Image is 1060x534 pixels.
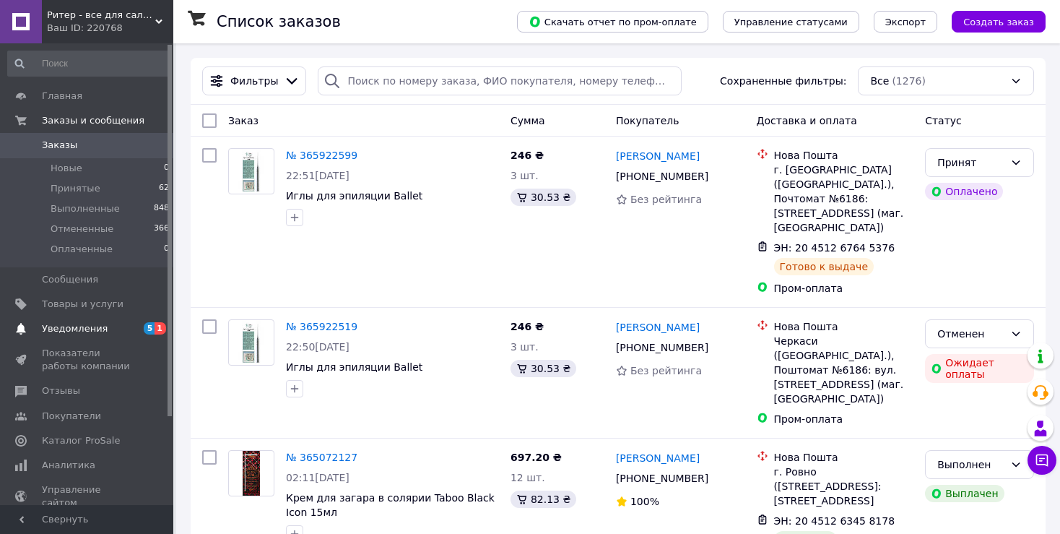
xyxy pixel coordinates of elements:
[517,11,708,33] button: Скачать отчет по пром-оплате
[885,17,926,27] span: Экспорт
[616,115,679,126] span: Покупатель
[529,15,697,28] span: Скачать отчет по пром-оплате
[144,322,155,335] span: 5
[42,347,134,373] span: Показатели работы компании
[318,66,681,95] input: Поиск по номеру заказа, ФИО покупателя, номеру телефона, Email, номеру накладной
[231,149,271,194] img: Фото товару
[630,194,702,205] span: Без рейтинга
[963,17,1034,27] span: Создать заказ
[51,202,120,215] span: Выполненные
[511,472,545,483] span: 12 шт.
[511,189,576,206] div: 30.53 ₴
[286,170,349,181] span: 22:51[DATE]
[757,115,857,126] span: Доставка и оплата
[42,384,80,397] span: Отзывы
[286,452,357,463] a: № 365072127
[42,434,120,447] span: Каталог ProSale
[231,320,271,365] img: Фото товару
[42,322,108,335] span: Уведомления
[613,468,711,488] div: [PHONE_NUMBER]
[286,472,349,483] span: 02:11[DATE]
[937,155,1004,171] div: Принят
[630,496,659,507] span: 100%
[774,412,914,426] div: Пром-оплата
[511,341,539,353] span: 3 шт.
[774,515,895,527] span: ЭН: 20 4512 6345 8178
[925,115,962,126] span: Статус
[892,75,926,87] span: (1276)
[154,202,169,215] span: 848
[154,223,169,236] span: 366
[217,13,341,30] h1: Список заказов
[774,163,914,235] div: г. [GEOGRAPHIC_DATA] ([GEOGRAPHIC_DATA].), Почтомат №6186: [STREET_ADDRESS] (маг. [GEOGRAPHIC_DATA])
[723,11,859,33] button: Управление статусами
[228,450,274,496] a: Фото товару
[42,298,123,311] span: Товары и услуги
[613,337,711,358] div: [PHONE_NUMBER]
[616,320,700,335] a: [PERSON_NAME]
[511,452,562,463] span: 697.20 ₴
[286,321,357,332] a: № 365922519
[774,281,914,296] div: Пром-оплата
[925,354,1034,383] div: Ожидает оплаты
[51,182,100,195] span: Принятые
[42,90,82,103] span: Главная
[286,150,357,161] a: № 365922599
[511,170,539,181] span: 3 шт.
[42,273,98,286] span: Сообщения
[230,74,278,88] span: Фильтры
[228,115,259,126] span: Заказ
[42,459,95,472] span: Аналитика
[511,360,576,377] div: 30.53 ₴
[228,319,274,366] a: Фото товару
[774,465,914,508] div: г. Ровно ([STREET_ADDRESS]: [STREET_ADDRESS]
[511,150,544,161] span: 246 ₴
[7,51,170,77] input: Поиск
[937,326,1004,342] div: Отменен
[937,457,1004,473] div: Выполнен
[952,11,1046,33] button: Создать заказ
[42,139,77,152] span: Заказы
[47,9,155,22] span: Ритер - все для салонов красоты
[630,365,702,376] span: Без рейтинга
[937,15,1046,27] a: Создать заказ
[1028,446,1056,475] button: Чат с покупателем
[925,183,1003,200] div: Оплачено
[616,451,700,465] a: [PERSON_NAME]
[286,492,495,518] a: Крем для загара в солярии Taboo Black Icon 15мл
[774,258,874,275] div: Готово к выдаче
[774,242,895,254] span: ЭН: 20 4512 6764 5376
[159,182,169,195] span: 62
[734,17,848,27] span: Управление статусами
[720,74,846,88] span: Сохраненные фильтры:
[51,162,82,175] span: Новые
[774,148,914,163] div: Нова Пошта
[925,485,1004,502] div: Выплачен
[51,223,113,236] span: Отмененные
[164,162,169,175] span: 0
[164,243,169,256] span: 0
[511,115,545,126] span: Сумма
[286,341,349,353] span: 22:50[DATE]
[870,74,889,88] span: Все
[42,483,134,509] span: Управление сайтом
[47,22,173,35] div: Ваш ID: 220768
[42,410,101,423] span: Покупатели
[616,149,700,163] a: [PERSON_NAME]
[511,321,544,332] span: 246 ₴
[286,190,422,202] a: Иглы для эпиляции Ballet
[286,361,422,373] a: Иглы для эпиляции Ballet
[774,319,914,334] div: Нова Пошта
[774,334,914,406] div: Черкаси ([GEOGRAPHIC_DATA].), Поштомат №6186: вул. [STREET_ADDRESS] (маг. [GEOGRAPHIC_DATA])
[51,243,113,256] span: Оплаченные
[511,491,576,508] div: 82.13 ₴
[613,166,711,186] div: [PHONE_NUMBER]
[774,450,914,465] div: Нова Пошта
[874,11,937,33] button: Экспорт
[155,322,166,335] span: 1
[228,148,274,194] a: Фото товару
[42,114,144,127] span: Заказы и сообщения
